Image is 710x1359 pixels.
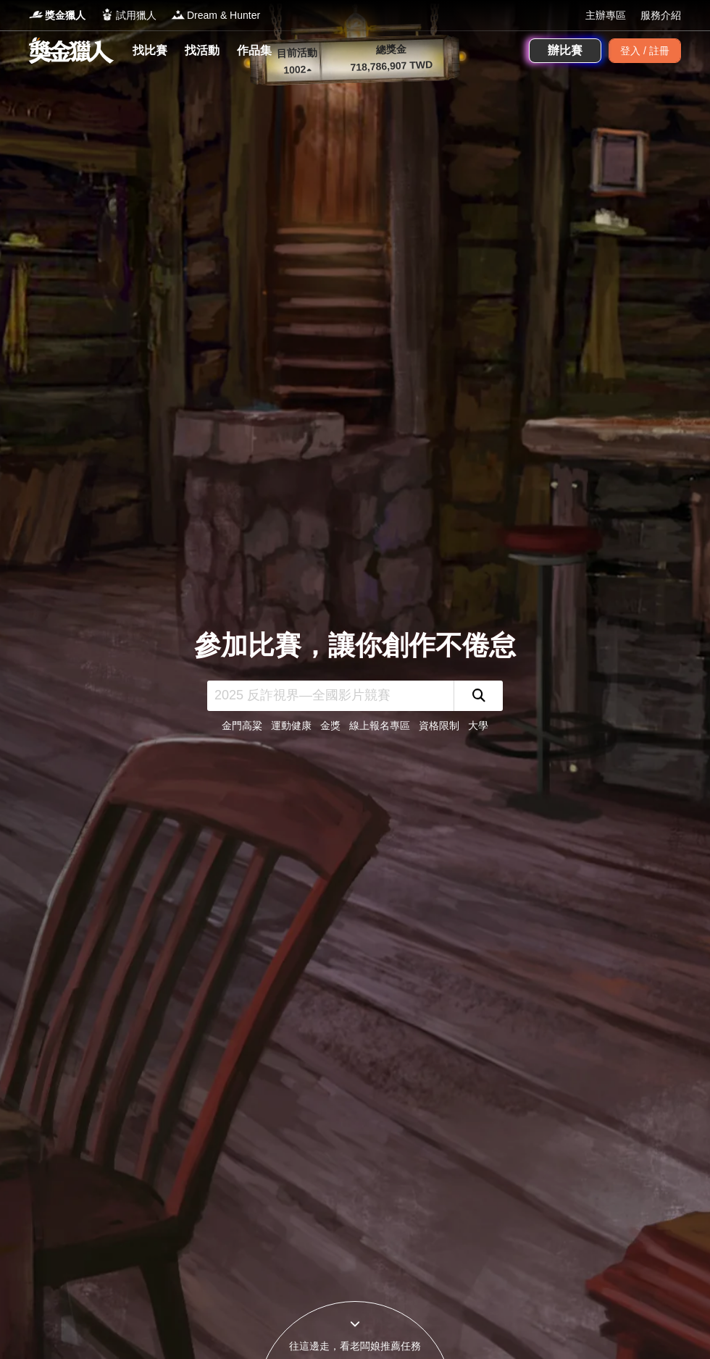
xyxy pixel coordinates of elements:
img: Logo [171,7,185,22]
a: Logo獎金獵人 [29,8,85,23]
a: 主辦專區 [585,8,626,23]
img: Logo [100,7,114,22]
img: Logo [29,7,43,22]
div: 登入 / 註冊 [609,38,681,63]
a: 大學 [468,720,488,731]
input: 2025 反詐視界—全國影片競賽 [207,681,454,711]
a: LogoDream & Hunter [171,8,260,23]
a: 金獎 [320,720,341,731]
p: 718,786,907 TWD [326,56,457,76]
div: 參加比賽，讓你創作不倦怠 [194,626,516,666]
p: 1002 ▴ [268,62,327,79]
a: 服務介紹 [640,8,681,23]
a: 運動健康 [271,720,312,731]
div: 往這邊走，看老闆娘推薦任務 [258,1339,452,1354]
span: 獎金獵人 [45,8,85,23]
a: 找活動 [179,41,225,61]
a: Logo試用獵人 [100,8,156,23]
span: 試用獵人 [116,8,156,23]
a: 找比賽 [127,41,173,61]
a: 作品集 [231,41,277,61]
a: 辦比賽 [529,38,601,63]
span: Dream & Hunter [187,8,260,23]
a: 資格限制 [419,720,459,731]
a: 金門高粱 [222,720,262,731]
a: 線上報名專區 [349,720,410,731]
